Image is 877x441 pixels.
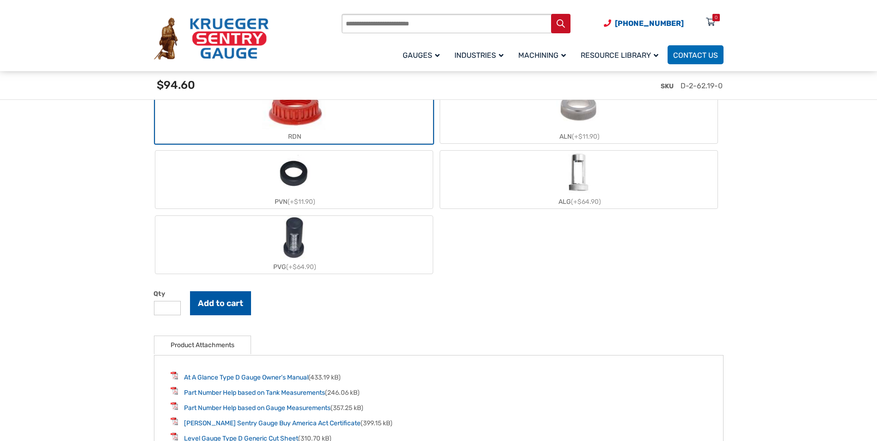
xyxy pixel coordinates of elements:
[449,44,513,66] a: Industries
[155,130,433,143] div: RDN
[155,216,433,274] label: PVG
[184,389,325,397] a: Part Number Help based on Tank Measurements
[171,372,707,382] li: (433.19 kB)
[184,419,361,427] a: [PERSON_NAME] Sentry Gauge Buy America Act Certificate
[171,387,707,398] li: (246.06 kB)
[171,336,234,354] a: Product Attachments
[397,44,449,66] a: Gauges
[575,44,668,66] a: Resource Library
[155,151,433,208] label: PVN
[286,263,316,271] span: (+$64.90)
[572,133,600,141] span: (+$11.90)
[184,404,331,412] a: Part Number Help based on Gauge Measurements
[190,291,251,315] button: Add to cart
[673,51,718,60] span: Contact Us
[440,130,718,143] div: ALN
[668,45,724,64] a: Contact Us
[155,260,433,274] div: PVG
[440,195,718,208] div: ALG
[288,198,315,206] span: (+$11.90)
[604,18,684,29] a: Phone Number (920) 434-8860
[681,81,723,90] span: D-2-62.19-0
[403,51,440,60] span: Gauges
[715,14,718,21] div: 0
[513,44,575,66] a: Machining
[440,151,718,208] label: ALG
[154,301,181,315] input: Product quantity
[155,86,433,143] label: RDN
[154,18,269,60] img: Krueger Sentry Gauge
[615,19,684,28] span: [PHONE_NUMBER]
[171,417,707,428] li: (399.15 kB)
[661,82,674,90] span: SKU
[518,51,566,60] span: Machining
[184,374,308,381] a: At A Glance Type D Gauge Owner’s Manual
[581,51,658,60] span: Resource Library
[171,402,707,413] li: (357.25 kB)
[440,86,718,143] label: ALN
[155,195,433,208] div: PVN
[571,198,601,206] span: (+$64.90)
[454,51,503,60] span: Industries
